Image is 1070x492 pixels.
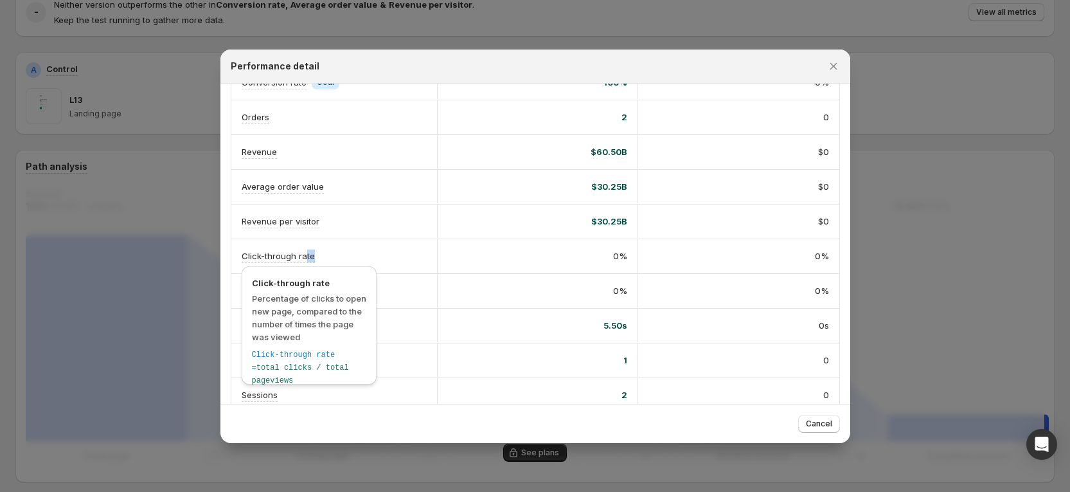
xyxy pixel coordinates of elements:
[242,250,315,262] p: Click-through rate
[242,145,277,158] p: Revenue
[242,180,324,193] p: Average order value
[252,293,366,342] span: Percentage of clicks to open new page, compared to the number of times the page was viewed
[252,363,349,385] span: total clicks / total pageviews
[621,388,627,401] span: 2
[603,319,627,332] span: 5.50s
[591,215,627,228] span: $30.25B
[621,111,627,123] span: 2
[231,60,319,73] h2: Performance detail
[623,354,627,367] span: 1
[815,250,829,262] span: 0%
[825,57,843,75] button: Close
[242,215,319,228] p: Revenue per visitor
[823,111,829,123] span: 0
[613,250,627,262] span: 0%
[613,284,627,297] span: 0%
[815,284,829,297] span: 0%
[798,415,840,433] button: Cancel
[242,388,278,401] p: Sessions
[818,180,829,193] span: $0
[242,111,269,123] p: Orders
[252,351,335,372] span: Click-through rate =
[819,319,829,332] span: 0s
[1026,429,1057,460] div: Open Intercom Messenger
[818,145,829,158] span: $0
[823,354,829,367] span: 0
[818,215,829,228] span: $0
[252,277,366,289] span: Click-through rate
[823,388,829,401] span: 0
[591,145,627,158] span: $60.50B
[591,180,627,193] span: $30.25B
[806,419,832,429] span: Cancel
